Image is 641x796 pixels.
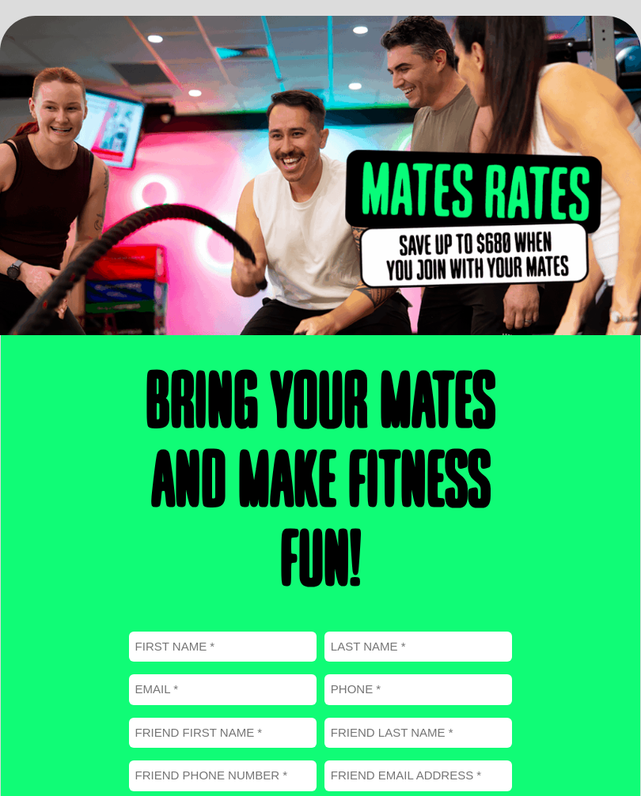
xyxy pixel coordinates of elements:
input: Last name * [324,632,513,662]
h2: Bring Your Mates and Make Fitness Fun! [142,367,499,604]
input: Friend phone number * [129,760,317,791]
input: Phone * [324,674,513,705]
input: Friend last name * [324,718,513,749]
input: First name * [129,632,317,662]
input: Email * [129,674,317,705]
input: Friend first name * [129,718,317,749]
input: Friend email address * [324,760,513,791]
